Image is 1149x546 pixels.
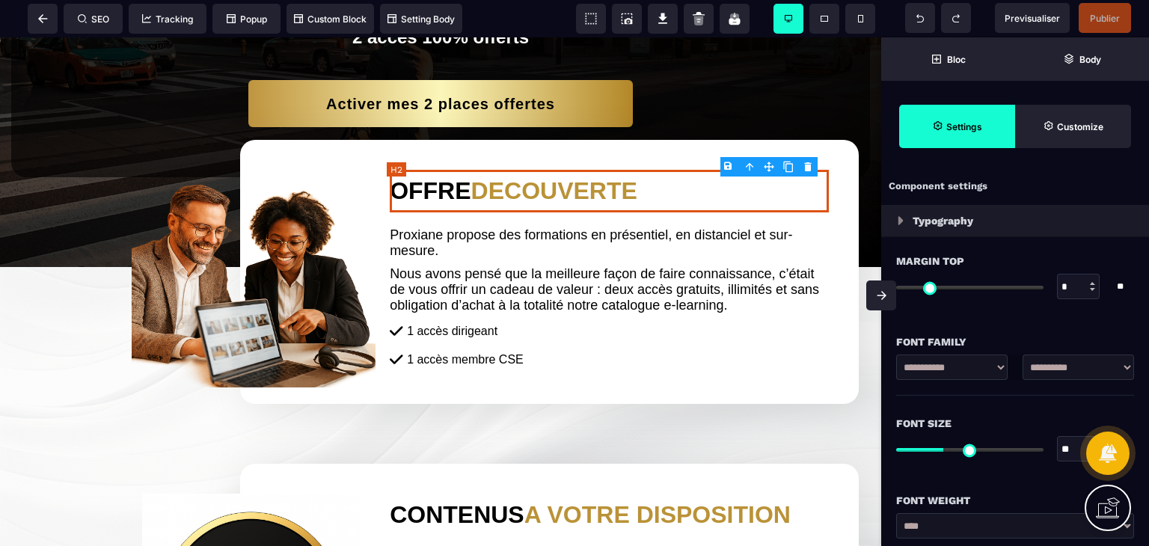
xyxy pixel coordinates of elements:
[896,491,1134,509] div: Font Weight
[78,13,109,25] span: SEO
[1015,105,1131,148] span: Open Style Manager
[947,54,966,65] strong: Bloc
[390,456,829,499] h2: CONTENUS
[1057,121,1103,132] strong: Customize
[387,13,455,25] span: Setting Body
[248,43,633,90] button: Activer mes 2 places offertes
[132,132,376,350] img: b19eb17435fec69ebfd9640db64efc4c_fond_transparent.png
[898,216,904,225] img: loading
[913,212,973,230] p: Typography
[1015,37,1149,81] span: Open Layer Manager
[995,3,1070,33] span: Preview
[881,172,1149,201] div: Component settings
[612,4,642,34] span: Screenshot
[407,316,825,329] div: 1 accès membre CSE
[576,4,606,34] span: View components
[1090,13,1120,24] span: Publier
[142,13,193,25] span: Tracking
[946,121,982,132] strong: Settings
[407,287,825,301] div: 1 accès dirigeant
[899,105,1015,148] span: Settings
[896,414,952,432] span: Font Size
[881,37,1015,81] span: Open Blocks
[390,132,829,175] h2: OFFRE
[896,333,1134,351] div: Font Family
[390,225,829,280] text: Nous avons pensé que la meilleure façon de faire connaissance, c’était de vous offrir un cadeau d...
[524,464,791,491] span: A VOTRE DISPOSITION
[227,13,267,25] span: Popup
[896,252,964,270] span: Margin Top
[294,13,367,25] span: Custom Block
[390,186,829,225] text: Proxiane propose des formations en présentiel, en distanciel et sur-mesure.
[1079,54,1101,65] strong: Body
[1005,13,1060,24] span: Previsualiser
